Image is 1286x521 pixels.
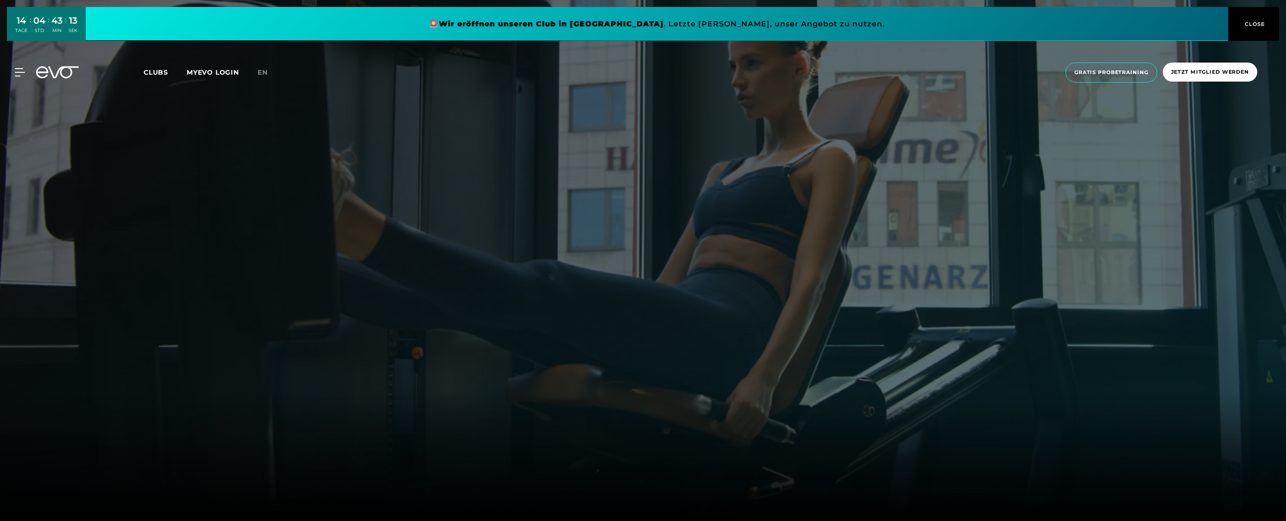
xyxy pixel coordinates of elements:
[30,15,31,39] div: :
[48,15,49,39] div: :
[33,27,45,34] div: STD
[65,15,66,39] div: :
[33,14,45,27] div: 04
[258,67,279,78] a: en
[187,68,239,76] a: MYEVO LOGIN
[1074,69,1148,76] span: Gratis Probetraining
[1171,68,1249,76] span: Jetzt Mitglied werden
[1063,63,1160,83] a: Gratis Probetraining
[1160,63,1260,83] a: Jetzt Mitglied werden
[1228,7,1279,41] button: CLOSE
[15,27,27,34] div: TAGE
[144,68,168,76] span: Clubs
[51,27,63,34] div: MIN
[144,68,187,76] a: Clubs
[258,68,268,76] span: en
[69,27,77,34] div: SEK
[69,14,77,27] div: 13
[51,14,63,27] div: 43
[1242,20,1265,28] span: CLOSE
[15,14,27,27] div: 14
